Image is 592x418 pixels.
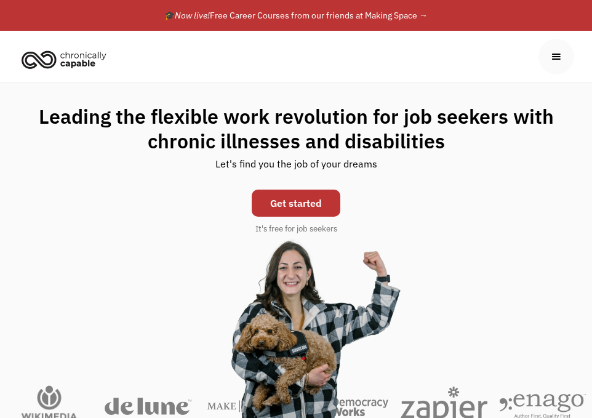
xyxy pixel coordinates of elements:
h1: Leading the flexible work revolution for job seekers with chronic illnesses and disabilities [12,104,580,153]
div: 🎓 Free Career Courses from our friends at Making Space → [164,8,428,23]
div: Let's find you the job of your dreams [215,153,377,183]
em: Now live! [175,10,210,21]
div: It's free for job seekers [255,223,337,235]
a: Get started [252,190,340,217]
div: menu [538,39,574,74]
img: Chronically Capable logo [18,46,110,73]
a: home [18,46,116,73]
